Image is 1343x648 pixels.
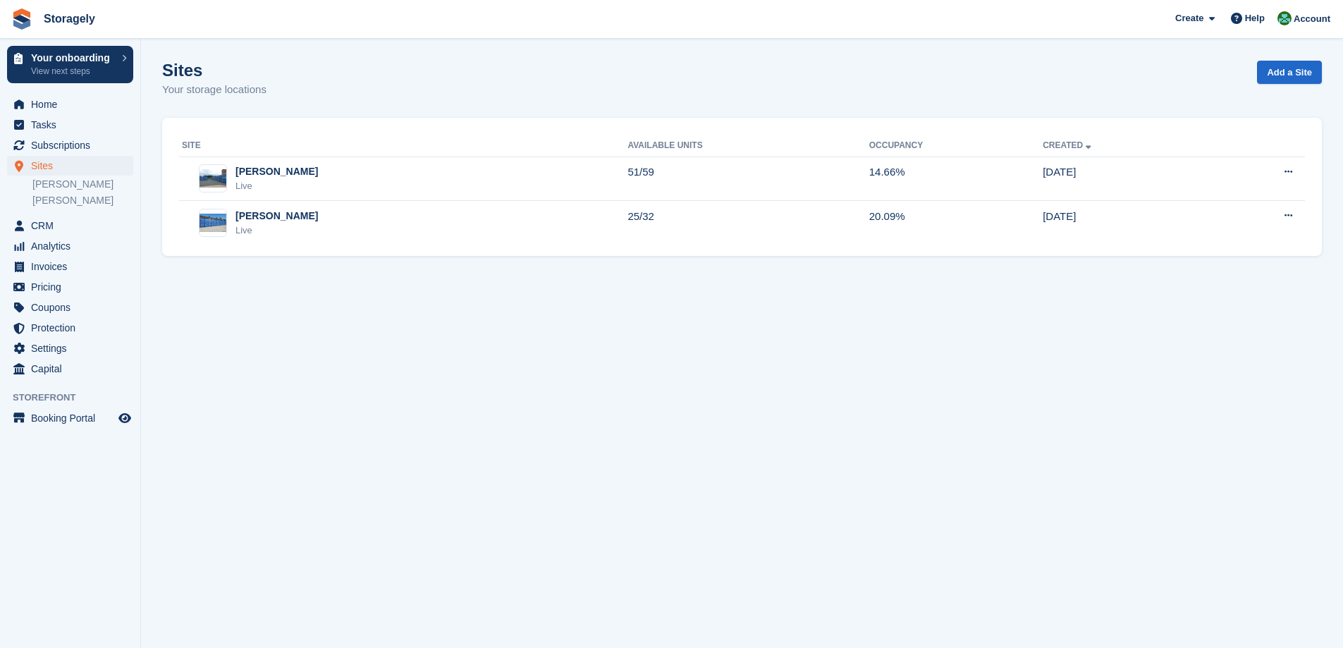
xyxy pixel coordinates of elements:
[31,298,116,317] span: Coupons
[7,236,133,256] a: menu
[31,338,116,358] span: Settings
[31,135,116,155] span: Subscriptions
[627,135,869,157] th: Available Units
[1257,61,1322,84] a: Add a Site
[162,61,266,80] h1: Sites
[627,201,869,245] td: 25/32
[1043,201,1209,245] td: [DATE]
[235,209,318,224] div: [PERSON_NAME]
[32,178,133,191] a: [PERSON_NAME]
[162,82,266,98] p: Your storage locations
[869,135,1043,157] th: Occupancy
[7,257,133,276] a: menu
[627,157,869,201] td: 51/59
[7,298,133,317] a: menu
[235,164,318,179] div: [PERSON_NAME]
[7,46,133,83] a: Your onboarding View next steps
[7,115,133,135] a: menu
[31,216,116,236] span: CRM
[1043,157,1209,201] td: [DATE]
[31,236,116,256] span: Analytics
[32,194,133,207] a: [PERSON_NAME]
[7,338,133,358] a: menu
[235,179,318,193] div: Live
[31,115,116,135] span: Tasks
[11,8,32,30] img: stora-icon-8386f47178a22dfd0bd8f6a31ec36ba5ce8667c1dd55bd0f319d3a0aa187defe.svg
[31,53,115,63] p: Your onboarding
[31,318,116,338] span: Protection
[200,169,226,188] img: Image of Dudley site
[7,277,133,297] a: menu
[31,156,116,176] span: Sites
[1245,11,1265,25] span: Help
[1294,12,1330,26] span: Account
[200,214,226,232] img: Image of Preston site
[235,224,318,238] div: Live
[7,94,133,114] a: menu
[116,410,133,427] a: Preview store
[869,157,1043,201] td: 14.66%
[1277,11,1292,25] img: Notifications
[31,257,116,276] span: Invoices
[7,318,133,338] a: menu
[7,156,133,176] a: menu
[31,94,116,114] span: Home
[7,135,133,155] a: menu
[7,359,133,379] a: menu
[869,201,1043,245] td: 20.09%
[179,135,627,157] th: Site
[1043,140,1094,150] a: Created
[7,408,133,428] a: menu
[7,216,133,236] a: menu
[1175,11,1203,25] span: Create
[31,65,115,78] p: View next steps
[13,391,140,405] span: Storefront
[31,359,116,379] span: Capital
[38,7,101,30] a: Storagely
[31,408,116,428] span: Booking Portal
[31,277,116,297] span: Pricing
